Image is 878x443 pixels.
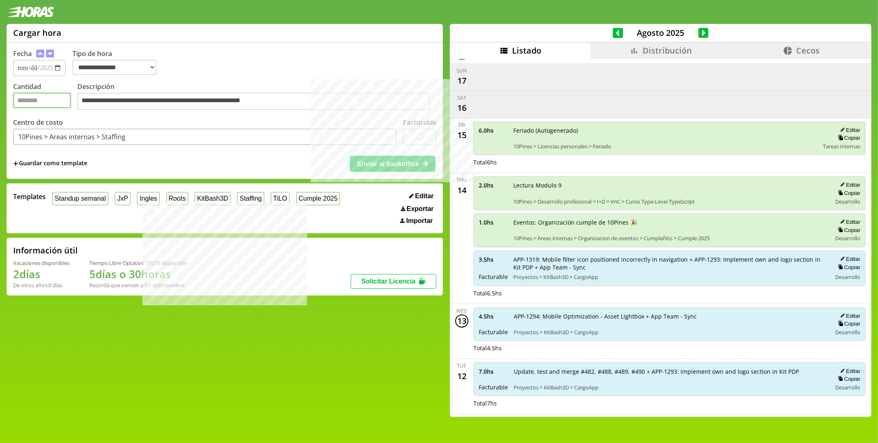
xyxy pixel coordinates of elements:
span: Facturable [479,383,508,391]
div: Recordá que vencen a fin de [89,281,187,289]
span: Templates [13,192,46,201]
b: Diciembre [158,281,185,289]
div: 13 [455,314,468,328]
button: Editar [838,218,860,225]
div: 10Pines > Areas internas > Staffing [18,132,126,141]
span: Cecos [796,45,820,56]
span: Agosto 2025 [623,27,699,38]
span: Update, test and merge #482, #488, #489, #490 + APP-1293: Implement own and logo section in Kit PDP [514,368,826,375]
button: Editar [838,127,860,134]
div: 17 [455,74,468,87]
button: JxP [115,192,130,205]
span: Exportar [407,205,434,213]
span: Importar [406,217,433,225]
span: Facturable [479,328,508,336]
label: Facturable [403,118,436,127]
button: Editar [838,368,860,375]
span: 6.0 hs [479,127,508,134]
span: 10Pines > Areas internas > Organizacion de eventos > Cumplañito > Cumple 2025 [513,234,826,242]
span: Desarrollo [835,273,860,281]
button: Editar [838,312,860,319]
span: Solicitar Licencia [361,278,416,285]
div: 16 [455,101,468,115]
h1: 2 días [13,267,70,281]
span: Lectura Modulo 9 [513,181,826,189]
h1: Cargar hora [13,27,61,38]
button: Editar [838,255,860,263]
span: 10Pines > Licencias personales > Feriado [513,143,817,150]
button: Standup semanal [52,192,108,205]
button: Staffing [237,192,264,205]
select: Tipo de hora [72,60,156,75]
button: Copiar [836,227,860,234]
span: Eventos: Organización cumple de 10Pines 🎉 [513,218,826,226]
div: Total 4.5 hs [473,344,866,352]
span: Proyectos > KitBash3D > CargoApp [513,273,826,281]
div: Total 6.5 hs [473,289,866,297]
span: 10Pines > Desarrollo profesional > I+D > VnC > Curso Type-Level TypeScript [513,198,826,205]
div: 12 [455,369,468,382]
button: Solicitar Licencia [351,274,436,289]
button: Copiar [836,320,860,327]
span: Tareas internas [823,143,860,150]
span: + [13,159,18,168]
span: Listado [512,45,541,56]
button: Exportar [398,205,436,213]
div: Tue [457,362,467,369]
button: Copiar [836,375,860,382]
button: Ingles [137,192,159,205]
button: Cumple 2025 [296,192,340,205]
span: Desarrollo [835,328,860,336]
div: Vacaciones disponibles [13,259,70,267]
div: Sun [457,67,467,74]
span: Desarrollo [835,198,860,205]
label: Descripción [77,82,436,112]
span: Distribución [643,45,692,56]
span: Editar [415,192,433,200]
div: Tiempo Libre Optativo (TiLO) disponible [89,259,187,267]
div: 14 [455,183,468,197]
label: Cantidad [13,82,77,112]
button: Roots [166,192,188,205]
span: APP-1294: Mobile Optimization - Asset Lightbox + App Team - Sync [514,312,826,320]
span: 2.0 hs [479,181,508,189]
div: Total 7 hs [473,399,866,407]
div: scrollable content [450,59,871,416]
h1: 5 días o 30 horas [89,267,187,281]
button: Editar [407,192,436,200]
h2: Información útil [13,245,78,256]
div: Total 6 hs [473,158,866,166]
button: TiLO [271,192,290,205]
label: Fecha [13,49,32,58]
span: Proyectos > KitBash3D > CargoApp [514,384,826,391]
button: Copiar [836,134,860,141]
span: 3.5 hs [479,255,508,263]
textarea: Descripción [77,93,430,110]
span: APP-1319: Mobile filter icon positioned incorrectly in navigation + APP-1293: Implement own and l... [513,255,826,271]
div: 15 [455,129,468,142]
span: Proyectos > KitBash3D > CargoApp [514,328,826,336]
span: 1.0 hs [479,218,508,226]
span: 4.5 hs [479,312,508,320]
span: Facturable [479,273,508,281]
span: Desarrollo [835,234,860,242]
img: logotipo [7,7,54,17]
span: Enviar al backoffice [357,160,419,167]
div: Fri [459,122,465,129]
div: De otros años: 0 días [13,281,70,289]
button: Copiar [836,190,860,197]
label: Centro de costo [13,118,63,127]
button: Enviar al backoffice [350,156,436,171]
span: 7.0 hs [479,368,508,375]
button: Copiar [836,264,860,271]
div: Sat [457,94,466,101]
span: +Guardar como template [13,159,87,168]
div: Thu [457,176,467,183]
div: Wed [456,307,468,314]
span: Desarrollo [835,384,860,391]
label: Tipo de hora [72,49,163,76]
button: Editar [838,181,860,188]
button: KitBash3D [195,192,231,205]
input: Cantidad [13,93,71,108]
span: Feriado (Autogenerado) [513,127,817,134]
